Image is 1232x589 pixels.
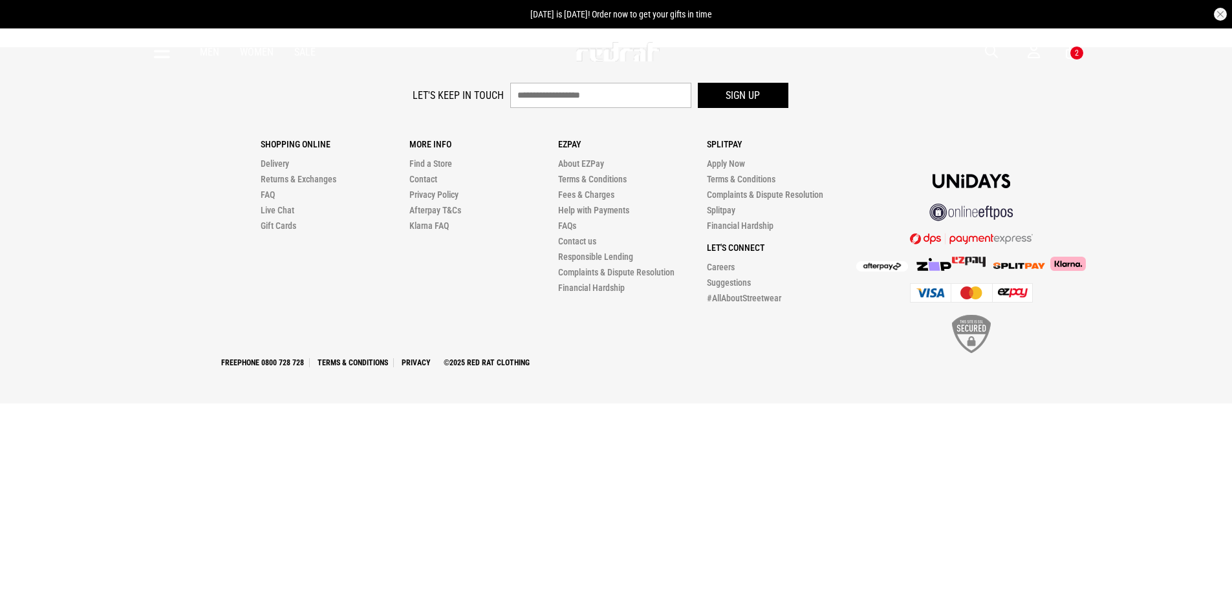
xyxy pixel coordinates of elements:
p: Ezpay [558,139,707,149]
a: Privacy Policy [409,189,459,200]
img: SSL [952,315,991,353]
a: ©2025 Red Rat Clothing [438,358,535,367]
a: Fees & Charges [558,189,614,200]
img: online eftpos [929,204,1013,221]
div: 2 [1075,48,1079,58]
a: Men [200,46,219,58]
p: Let's Connect [707,242,856,253]
p: More Info [409,139,558,149]
a: Terms & Conditions [558,174,627,184]
button: Sign up [698,83,788,108]
a: Klarna FAQ [409,220,449,231]
a: Splitpay [707,205,735,215]
img: Afterpay [856,261,908,272]
img: Unidays [933,174,1010,188]
a: Gift Cards [261,220,296,231]
a: Contact us [558,236,596,246]
img: Splitpay [993,262,1045,269]
a: 2 [1066,45,1078,59]
p: Splitpay [707,139,856,149]
a: FAQ [261,189,275,200]
a: Returns & Exchanges [261,174,336,184]
a: Suggestions [707,277,751,288]
img: Klarna [1045,257,1086,271]
img: Splitpay [952,257,986,267]
a: Contact [409,174,437,184]
a: Delivery [261,158,289,169]
a: #AllAboutStreetwear [707,293,781,303]
p: Shopping Online [261,139,409,149]
a: Privacy [396,358,436,367]
a: Terms & Conditions [707,174,775,184]
a: About EZPay [558,158,604,169]
img: Redrat logo [575,42,660,61]
a: Freephone 0800 728 728 [216,358,310,367]
a: Financial Hardship [707,220,773,231]
a: Terms & Conditions [312,358,394,367]
img: Zip [916,258,952,271]
a: Responsible Lending [558,252,633,262]
a: Financial Hardship [558,283,625,293]
a: Complaints & Dispute Resolution [558,267,675,277]
label: Let's keep in touch [413,89,504,102]
a: Help with Payments [558,205,629,215]
img: DPS [910,233,1033,244]
a: Complaints & Dispute Resolution [707,189,823,200]
a: Afterpay T&Cs [409,205,461,215]
a: FAQs [558,220,576,231]
a: Careers [707,262,735,272]
a: Find a Store [409,158,452,169]
img: Cards [910,283,1033,303]
a: Apply Now [707,158,745,169]
a: Live Chat [261,205,294,215]
span: [DATE] is [DATE]! Order now to get your gifts in time [530,9,712,19]
a: Women [240,46,274,58]
a: Sale [294,46,316,58]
